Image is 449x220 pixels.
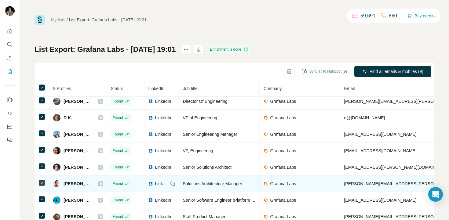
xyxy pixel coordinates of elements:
[112,164,123,170] span: Found
[112,132,123,137] span: Found
[263,99,268,104] img: company-logo
[148,214,153,219] img: LinkedIn logo
[53,180,60,187] img: Avatar
[183,86,197,91] span: Job title
[35,45,176,54] h1: List Export: Grafana Labs - [DATE] 19:01
[53,98,60,105] img: Avatar
[148,132,153,137] img: LinkedIn logo
[64,98,92,104] span: [PERSON_NAME]
[270,164,296,170] span: Grafana Labs
[148,198,153,203] img: LinkedIn logo
[183,115,217,120] span: VP of Engineering
[155,181,168,187] span: LinkedIn
[5,6,15,16] img: Avatar
[148,86,164,91] span: LinkedIn
[344,132,416,137] span: [EMAIL_ADDRESS][DOMAIN_NAME]
[270,181,296,187] span: Grafana Labs
[35,15,45,25] img: Surfe Logo
[64,181,92,187] span: [PERSON_NAME]
[407,12,436,20] button: Buy credits
[148,148,153,153] img: LinkedIn logo
[64,214,92,220] span: [PERSON_NAME]
[183,148,213,153] span: VP, Engineering
[112,181,123,186] span: Found
[344,115,385,120] span: d@[DOMAIN_NAME]
[148,165,153,170] img: LinkedIn logo
[155,197,171,203] span: LinkedIn
[148,99,153,104] img: LinkedIn logo
[53,86,71,91] span: 9 Profiles
[155,115,171,121] span: LinkedIn
[183,99,227,104] span: Director Of Engineering
[53,114,60,121] img: Avatar
[5,121,15,132] button: Dashboard
[183,198,276,203] span: Senior Software Engineer (Platform Engineering)
[344,86,355,91] span: Email
[263,214,268,219] img: company-logo
[270,131,296,137] span: Grafana Labs
[270,197,296,203] span: Grafana Labs
[5,26,15,37] button: Quick start
[112,197,123,203] span: Found
[370,68,423,74] span: Find all emails & mobiles (9)
[263,115,268,120] img: company-logo
[155,148,171,154] span: LinkedIn
[183,132,237,137] span: Senior Engineering Manager
[64,148,92,154] span: [PERSON_NAME]
[263,132,268,137] img: company-logo
[112,148,123,153] span: Found
[263,165,268,170] img: company-logo
[183,165,232,170] span: Senior Solutions Architect
[64,197,92,203] span: [PERSON_NAME]
[183,214,225,219] span: Staff Product Manager
[155,164,171,170] span: LinkedIn
[69,17,147,23] div: List Export: Grafana Labs - [DATE] 19:01
[53,147,60,154] img: Avatar
[112,99,123,104] span: Found
[148,115,153,120] img: LinkedIn logo
[53,131,60,138] img: Avatar
[354,66,431,77] button: Find all emails & mobiles (9)
[155,214,171,220] span: LinkedIn
[360,12,375,20] p: 59,691
[53,197,60,204] img: Avatar
[263,198,268,203] img: company-logo
[263,148,268,153] img: company-logo
[64,115,72,121] span: D K.
[344,148,416,153] span: [EMAIL_ADDRESS][DOMAIN_NAME]
[112,115,123,121] span: Found
[5,39,15,50] button: Search
[64,164,92,170] span: [PERSON_NAME]
[298,67,351,76] button: Sync all to HubSpot (9)
[270,115,296,121] span: Grafana Labs
[53,164,60,171] img: Avatar
[64,131,92,137] span: [PERSON_NAME]
[5,94,15,105] button: Use Surfe on LinkedIn
[148,181,153,186] img: LinkedIn logo
[344,198,416,203] span: [EMAIL_ADDRESS][DOMAIN_NAME]
[5,135,15,146] button: Feedback
[183,181,242,186] span: Solutions Architecture Manager
[155,98,171,104] span: LinkedIn
[208,46,250,53] div: Enrichment is done
[155,131,171,137] span: LinkedIn
[263,86,282,91] span: Company
[67,17,68,23] li: /
[5,52,15,63] button: Enrich CSV
[111,86,123,91] span: Status
[112,214,123,219] span: Found
[181,45,191,54] button: actions
[263,181,268,186] img: company-logo
[270,98,296,104] span: Grafana Labs
[5,66,15,77] button: My lists
[270,148,296,154] span: Grafana Labs
[5,108,15,119] button: Use Surfe API
[428,187,443,202] div: Open Intercom Messenger
[389,12,397,20] p: 860
[270,214,296,220] span: Grafana Labs
[51,17,65,22] a: My lists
